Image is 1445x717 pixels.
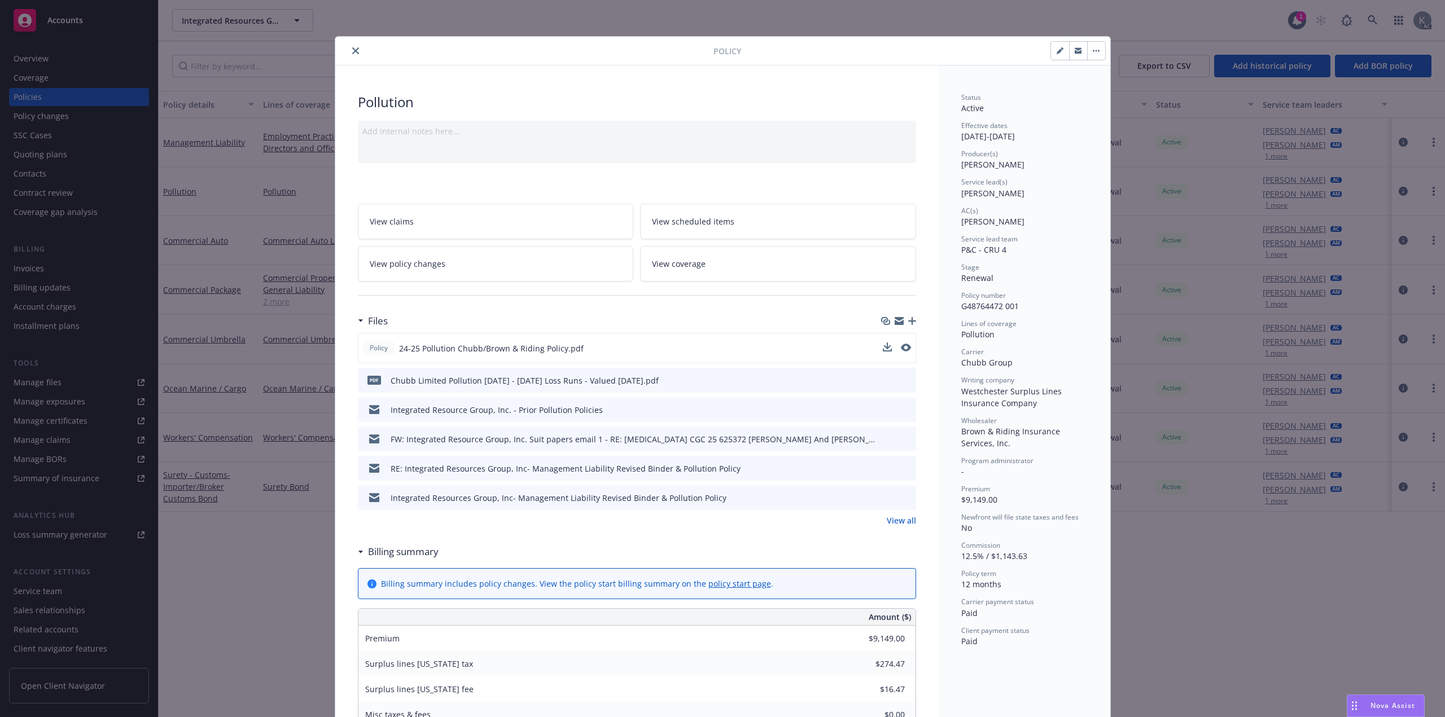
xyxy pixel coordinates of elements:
[961,357,1013,368] span: Chubb Group
[961,347,984,357] span: Carrier
[961,121,1088,142] div: [DATE] - [DATE]
[399,342,584,354] span: 24-25 Pollution Chubb/Brown & Riding Policy.pdf
[358,93,916,112] div: Pollution
[961,386,1064,408] span: Westchester Surplus Lines Insurance Company
[961,551,1027,561] span: 12.5% / $1,143.63
[381,578,773,590] div: Billing summary includes policy changes. View the policy start billing summary on the .
[358,544,439,559] div: Billing summary
[838,630,912,647] input: 0.00
[961,484,990,494] span: Premium
[961,206,978,215] span: AC(s)
[961,177,1008,187] span: Service lead(s)
[961,319,1017,328] span: Lines of coverage
[708,578,771,589] a: policy start page
[391,433,879,445] div: FW: Integrated Resource Group, Inc. Suit papers email 1 - RE: [MEDICAL_DATA] CGC 25 625372 [PERSO...
[883,433,892,445] button: download file
[961,626,1030,635] span: Client payment status
[883,342,892,354] button: download file
[961,456,1034,465] span: Program administrator
[961,416,997,425] span: Wholesaler
[358,246,634,281] a: View policy changes
[367,343,390,353] span: Policy
[368,314,388,328] h3: Files
[367,376,381,384] span: pdf
[961,579,1001,590] span: 12 months
[365,684,474,694] span: Surplus lines [US_STATE] fee
[961,329,995,340] span: Pollution
[961,426,1062,448] span: Brown & Riding Insurance Services, Inc.
[362,125,912,137] div: Add internal notes here...
[961,636,978,646] span: Paid
[640,204,916,239] a: View scheduled items
[961,272,993,283] span: Renewal
[901,492,912,504] button: preview file
[358,204,634,239] a: View claims
[391,463,741,474] div: RE: Integrated Resources Group, Inc- Management Liability Revised Binder & Pollution Policy
[901,433,912,445] button: preview file
[887,514,916,526] a: View all
[883,492,892,504] button: download file
[961,93,981,102] span: Status
[883,404,892,416] button: download file
[391,375,659,386] div: Chubb Limited Pollution [DATE] - [DATE] Loss Runs - Valued [DATE].pdf
[883,342,892,351] button: download file
[365,633,400,644] span: Premium
[901,463,912,474] button: preview file
[961,466,964,477] span: -
[901,344,911,351] button: preview file
[961,234,1018,244] span: Service lead team
[961,262,979,272] span: Stage
[961,103,984,113] span: Active
[391,404,603,416] div: Integrated Resource Group, Inc. - Prior Pollution Policies
[1347,694,1425,717] button: Nova Assist
[961,522,972,533] span: No
[883,463,892,474] button: download file
[901,375,912,386] button: preview file
[358,314,388,328] div: Files
[961,375,1014,385] span: Writing company
[652,258,706,270] span: View coverage
[961,121,1008,130] span: Effective dates
[838,656,912,672] input: 0.00
[961,512,1079,522] span: Newfront will file state taxes and fees
[961,569,996,578] span: Policy term
[838,681,912,698] input: 0.00
[370,215,414,227] span: View claims
[640,246,916,281] a: View coverage
[961,597,1034,606] span: Carrier payment status
[652,215,734,227] span: View scheduled items
[883,375,892,386] button: download file
[961,301,1019,311] span: G48764472 001
[901,404,912,416] button: preview file
[391,492,726,504] div: Integrated Resources Group, Inc- Management Liability Revised Binder & Pollution Policy
[961,244,1006,255] span: P&C - CRU 4
[961,149,998,159] span: Producer(s)
[365,658,473,669] span: Surplus lines [US_STATE] tax
[961,540,1000,550] span: Commission
[368,544,439,559] h3: Billing summary
[961,216,1024,227] span: [PERSON_NAME]
[961,188,1024,199] span: [PERSON_NAME]
[1370,701,1415,710] span: Nova Assist
[713,45,741,57] span: Policy
[349,44,362,58] button: close
[961,291,1006,300] span: Policy number
[901,342,911,354] button: preview file
[370,258,445,270] span: View policy changes
[1347,695,1361,716] div: Drag to move
[961,494,997,505] span: $9,149.00
[961,159,1024,170] span: [PERSON_NAME]
[869,611,911,623] span: Amount ($)
[961,608,978,618] span: Paid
